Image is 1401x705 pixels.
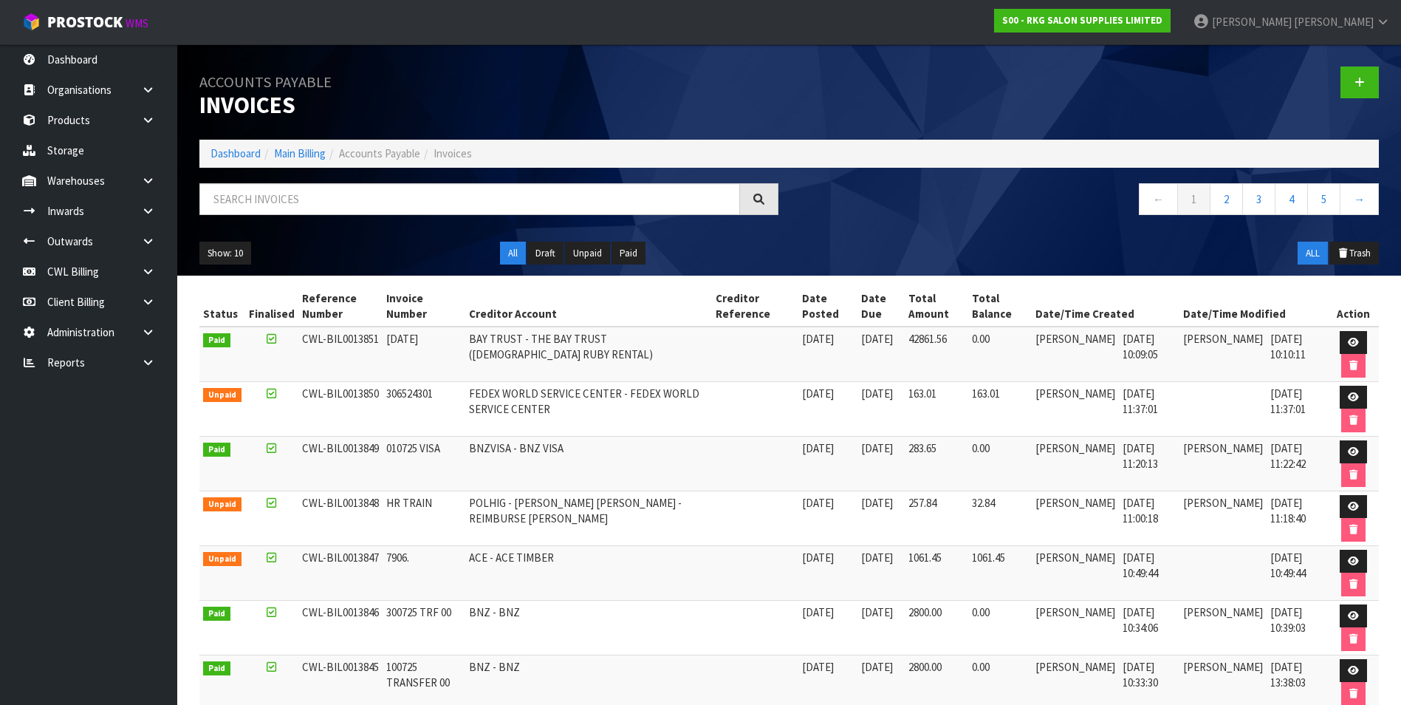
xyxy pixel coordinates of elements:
[1123,496,1158,525] span: [DATE] 11:00:18
[1298,242,1328,265] button: ALL
[908,332,947,346] span: 42861.56
[802,551,834,565] span: [DATE]
[1139,183,1178,215] a: ←
[47,13,123,32] span: ProStock
[203,497,242,512] span: Unpaid
[465,287,712,327] th: Creditor Account
[302,605,379,619] span: CWL-BIL0013846
[1183,496,1263,510] span: [PERSON_NAME]
[126,16,148,30] small: WMS
[386,386,433,401] span: 306524301
[1210,183,1243,215] a: 2
[1270,551,1306,580] span: [DATE] 10:49:44
[203,607,230,621] span: Paid
[383,287,465,327] th: Invoice Number
[203,443,230,457] span: Paid
[203,333,230,348] span: Paid
[386,441,440,455] span: 010725 VISA
[1035,441,1115,455] span: [PERSON_NAME]
[802,332,834,346] span: [DATE]
[1212,15,1292,29] span: [PERSON_NAME]
[972,386,1000,401] span: 163.01
[302,496,379,510] span: CWL-BIL0013848
[1270,660,1306,689] span: [DATE] 13:38:03
[1270,386,1306,416] span: [DATE] 11:37:01
[469,605,520,619] span: BNZ - BNZ
[1183,332,1263,346] span: [PERSON_NAME]
[1002,14,1162,27] strong: S00 - RKG SALON SUPPLIES LIMITED
[469,441,564,455] span: BNZVISA - BNZ VISA
[972,660,990,674] span: 0.00
[1035,660,1115,674] span: [PERSON_NAME]
[500,242,526,265] button: All
[1035,386,1115,401] span: [PERSON_NAME]
[908,496,936,510] span: 257.84
[1183,441,1263,455] span: [PERSON_NAME]
[908,605,942,619] span: 2800.00
[908,441,936,455] span: 283.65
[386,605,451,619] span: 300725 TRF 00
[1340,183,1379,215] a: →
[802,496,834,510] span: [DATE]
[972,496,995,510] span: 32.84
[386,660,450,689] span: 100725 TRANSFER 00
[1177,183,1210,215] a: 1
[1035,605,1115,619] span: [PERSON_NAME]
[857,287,905,327] th: Date Due
[905,287,968,327] th: Total Amount
[1035,496,1115,510] span: [PERSON_NAME]
[274,146,326,160] a: Main Billing
[1032,287,1179,327] th: Date/Time Created
[798,287,857,327] th: Date Posted
[22,13,41,31] img: cube-alt.png
[469,551,554,565] span: ACE - ACE TIMBER
[203,552,242,567] span: Unpaid
[469,332,653,361] span: BAY TRUST - THE BAY TRUST ([DEMOGRAPHIC_DATA] RUBY RENTAL)
[1294,15,1374,29] span: [PERSON_NAME]
[861,551,893,565] span: [DATE]
[199,287,245,327] th: Status
[861,386,893,401] span: [DATE]
[1327,287,1379,327] th: Action
[199,67,778,117] h1: Invoices
[1242,183,1275,215] a: 3
[339,146,420,160] span: Accounts Payable
[802,386,834,401] span: [DATE]
[386,496,432,510] span: HR TRAIN
[199,242,251,265] button: Show: 10
[801,183,1380,219] nav: Page navigation
[302,332,379,346] span: CWL-BIL0013851
[1123,605,1158,635] span: [DATE] 10:34:06
[298,287,383,327] th: Reference Number
[1123,386,1158,416] span: [DATE] 11:37:01
[972,441,990,455] span: 0.00
[1179,287,1327,327] th: Date/Time Modified
[210,146,261,160] a: Dashboard
[386,551,409,565] span: 7906.
[861,660,893,674] span: [DATE]
[861,441,893,455] span: [DATE]
[1275,183,1308,215] a: 4
[972,605,990,619] span: 0.00
[1123,551,1158,580] span: [DATE] 10:49:44
[861,605,893,619] span: [DATE]
[1183,660,1263,674] span: [PERSON_NAME]
[802,605,834,619] span: [DATE]
[994,9,1171,33] a: S00 - RKG SALON SUPPLIES LIMITED
[245,287,298,327] th: Finalised
[434,146,472,160] span: Invoices
[861,496,893,510] span: [DATE]
[908,660,942,674] span: 2800.00
[1307,183,1340,215] a: 5
[1123,660,1158,689] span: [DATE] 10:33:30
[612,242,645,265] button: Paid
[1270,332,1306,361] span: [DATE] 10:10:11
[802,660,834,674] span: [DATE]
[565,242,610,265] button: Unpaid
[1035,551,1115,565] span: [PERSON_NAME]
[302,386,379,401] span: CWL-BIL0013850
[968,287,1031,327] th: Total Balance
[1270,441,1306,471] span: [DATE] 11:22:42
[302,441,379,455] span: CWL-BIL0013849
[802,441,834,455] span: [DATE]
